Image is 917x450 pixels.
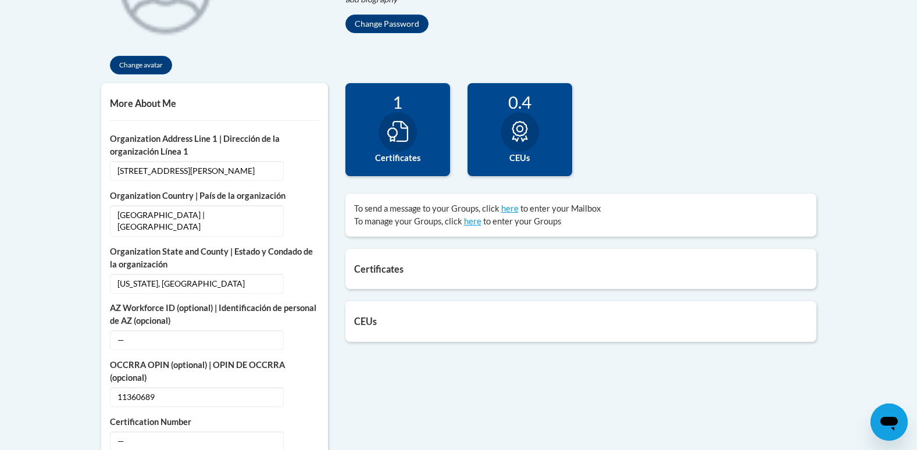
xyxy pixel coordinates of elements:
[110,245,319,271] label: Organization State and County | Estado y Condado de la organización
[520,203,601,213] span: to enter your Mailbox
[354,263,808,274] h5: Certificates
[870,403,908,441] iframe: Button to launch messaging window
[110,359,319,384] label: OCCRRA OPIN (optional) | OPIN DE OCCRRA (opcional)
[354,92,441,112] div: 1
[354,152,441,165] label: Certificates
[354,203,499,213] span: To send a message to your Groups, click
[110,330,284,350] span: —
[110,205,284,237] span: [GEOGRAPHIC_DATA] | [GEOGRAPHIC_DATA]
[476,152,563,165] label: CEUs
[110,98,319,109] h5: More About Me
[110,133,319,158] label: Organization Address Line 1 | Dirección de la organización Línea 1
[354,316,808,327] h5: CEUs
[354,216,462,226] span: To manage your Groups, click
[110,274,284,294] span: [US_STATE], [GEOGRAPHIC_DATA]
[476,92,563,112] div: 0.4
[483,216,561,226] span: to enter your Groups
[110,190,319,202] label: Organization Country | País de la organización
[110,387,284,407] span: 11360689
[110,56,172,74] button: Change avatar
[110,302,319,327] label: AZ Workforce ID (optional) | Identificación de personal de AZ (opcional)
[110,161,284,181] span: [STREET_ADDRESS][PERSON_NAME]
[345,15,429,33] button: Change Password
[110,416,319,428] label: Certification Number
[501,203,519,213] a: here
[464,216,481,226] a: here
